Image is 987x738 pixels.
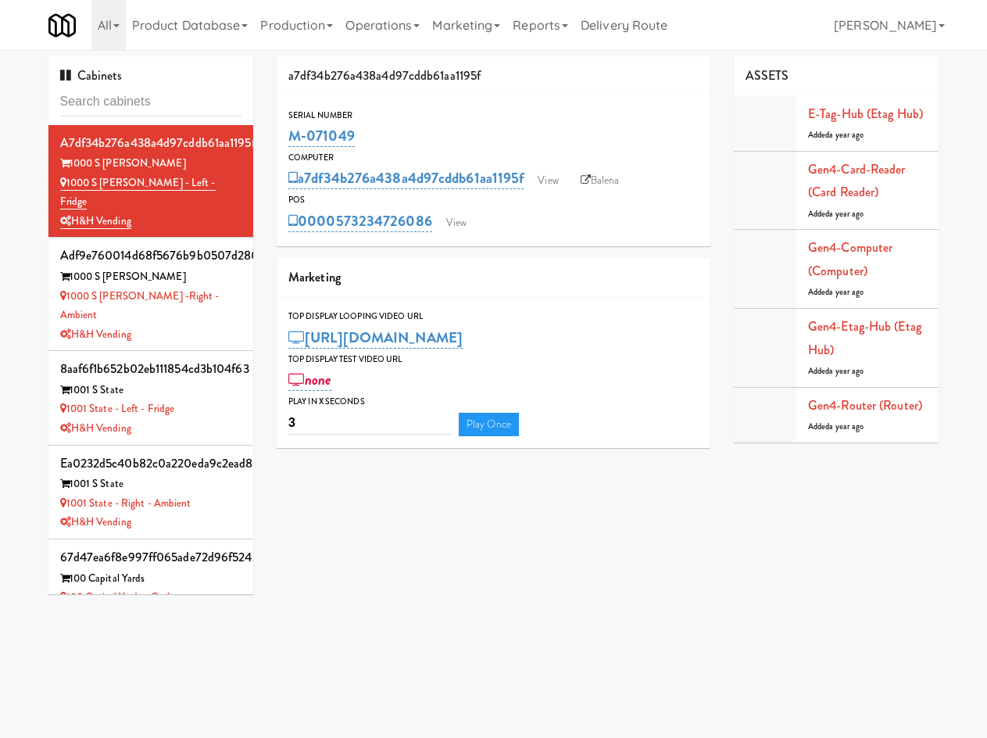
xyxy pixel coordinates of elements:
[60,589,178,604] a: 100 Capital Yards - Cooler
[60,514,131,529] a: H&H Vending
[48,238,254,351] li: adf9e760014d68f5676b9b0507d2809f1000 S [PERSON_NAME] 1000 S [PERSON_NAME] -Right - AmbientH&H Ven...
[288,150,699,166] div: Computer
[60,66,123,84] span: Cabinets
[808,396,922,414] a: Gen4-router (Router)
[60,452,242,475] div: ea0232d5c40b82c0a220eda9c2ead884
[60,475,242,494] div: 1001 S State
[288,327,463,349] a: [URL][DOMAIN_NAME]
[48,125,254,238] li: a7df34b276a438a4d97cddb61aa1195f1000 S [PERSON_NAME] 1000 S [PERSON_NAME] - Left - FridgeH&H Vending
[48,12,76,39] img: Micromart
[808,238,892,280] a: Gen4-computer (Computer)
[808,317,921,359] a: Gen4-etag-hub (Etag Hub)
[288,369,331,391] a: none
[829,208,864,220] span: a year ago
[808,286,864,298] span: Added
[808,208,864,220] span: Added
[60,421,131,435] a: H&H Vending
[808,160,906,202] a: Gen4-card-reader (Card Reader)
[60,288,220,323] a: 1000 S [PERSON_NAME] -Right - Ambient
[60,213,131,229] a: H&H Vending
[60,244,242,267] div: adf9e760014d68f5676b9b0507d2809f
[60,175,216,210] a: 1000 S [PERSON_NAME] - Left - Fridge
[530,169,566,192] a: View
[60,381,242,400] div: 1001 S State
[288,108,699,124] div: Serial Number
[60,131,242,155] div: a7df34b276a438a4d97cddb61aa1195f
[808,365,864,377] span: Added
[438,211,474,235] a: View
[288,210,432,232] a: 0000573234726086
[808,105,923,123] a: E-tag-hub (Etag Hub)
[288,268,341,286] span: Marketing
[829,421,864,432] span: a year ago
[288,309,699,324] div: Top Display Looping Video Url
[48,539,254,633] li: 67d47ea6f8e997ff065ade72d96f5242100 Capital Yards 100 Capital Yards - CoolerPennys DC
[573,169,628,192] a: Balena
[288,125,355,147] a: M-071049
[48,351,254,445] li: 8aaf6f1b652b02eb111854cd3b104f631001 S State 1001 State - Left - FridgeH&H Vending
[808,129,864,141] span: Added
[829,286,864,298] span: a year ago
[288,167,524,189] a: a7df34b276a438a4d97cddb61aa1195f
[288,394,699,410] div: Play in X seconds
[60,327,131,342] a: H&H Vending
[808,421,864,432] span: Added
[60,267,242,287] div: 1000 S [PERSON_NAME]
[459,413,519,436] a: Play Once
[288,192,699,208] div: POS
[60,569,242,589] div: 100 Capital Yards
[746,66,789,84] span: ASSETS
[48,446,254,539] li: ea0232d5c40b82c0a220eda9c2ead8841001 S State 1001 State - Right - AmbientH&H Vending
[60,496,191,511] a: 1001 State - Right - Ambient
[288,352,699,367] div: Top Display Test Video Url
[60,546,242,569] div: 67d47ea6f8e997ff065ade72d96f5242
[829,129,864,141] span: a year ago
[60,88,242,116] input: Search cabinets
[60,357,242,381] div: 8aaf6f1b652b02eb111854cd3b104f63
[60,401,175,416] a: 1001 State - Left - Fridge
[829,365,864,377] span: a year ago
[277,56,710,96] div: a7df34b276a438a4d97cddb61aa1195f
[60,154,242,174] div: 1000 S [PERSON_NAME]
